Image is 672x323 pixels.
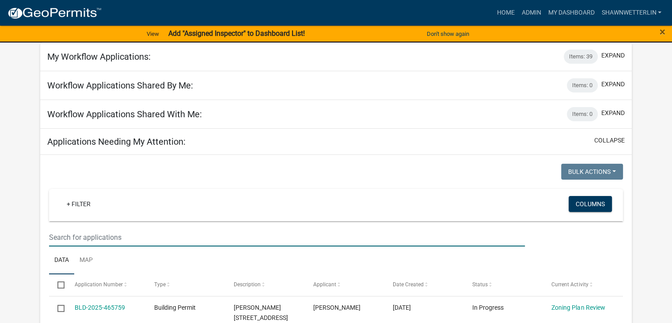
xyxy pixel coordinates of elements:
button: collapse [594,136,625,145]
datatable-header-cell: Current Activity [543,274,623,296]
button: Bulk Actions [561,164,623,180]
div: Items: 0 [567,78,598,92]
span: 08/18/2025 [392,304,410,311]
h5: Workflow Applications Shared By Me: [47,80,193,91]
span: In Progress [472,304,503,311]
a: Zoning Plan Review [551,304,605,311]
datatable-header-cell: Applicant [304,274,384,296]
span: Robert reyes [313,304,360,311]
datatable-header-cell: Description [225,274,304,296]
a: View [143,27,163,41]
a: + Filter [60,196,98,212]
h5: Workflow Applications Shared With Me: [47,109,202,119]
span: × [660,26,665,38]
a: Home [493,4,518,21]
span: Applicant [313,281,336,288]
a: My Dashboard [544,4,598,21]
span: Application Number [75,281,123,288]
button: Close [660,27,665,37]
a: ShawnWetterlin [598,4,665,21]
a: Admin [518,4,544,21]
datatable-header-cell: Date Created [384,274,463,296]
h5: Applications Needing My Attention: [47,136,186,147]
div: Items: 0 [567,107,598,121]
button: Columns [569,196,612,212]
span: Description [234,281,261,288]
datatable-header-cell: Type [145,274,225,296]
datatable-header-cell: Application Number [66,274,145,296]
a: BLD-2025-465759 [75,304,125,311]
h5: My Workflow Applications: [47,51,151,62]
a: Data [49,246,74,275]
span: Building Permit [154,304,196,311]
span: Current Activity [551,281,588,288]
strong: Add "Assigned Inspector" to Dashboard List! [168,29,304,38]
span: Type [154,281,166,288]
button: Don't show again [423,27,473,41]
span: Date Created [392,281,423,288]
datatable-header-cell: Status [463,274,543,296]
button: expand [601,108,625,118]
datatable-header-cell: Select [49,274,66,296]
div: Items: 39 [564,50,598,64]
a: Map [74,246,98,275]
span: Status [472,281,487,288]
button: expand [601,51,625,60]
input: Search for applications [49,228,525,246]
button: expand [601,80,625,89]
